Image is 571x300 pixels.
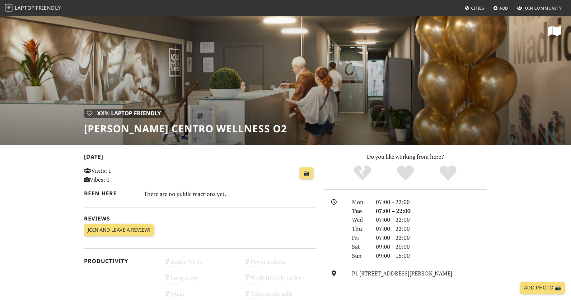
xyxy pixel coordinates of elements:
div: 07:00 – 22:00 [372,198,491,207]
div: Yes [384,165,427,182]
a: 📸 [300,167,313,179]
a: LaptopFriendly LaptopFriendly [5,3,61,14]
span: Cities [471,5,484,11]
p: Visits: 1 Vibes: 0 [84,166,157,184]
a: Join Community [515,2,564,14]
div: Fri [348,233,372,242]
div: 07:00 – 22:00 [372,224,491,233]
div: Long stays [160,272,240,288]
h1: [PERSON_NAME] Centro Wellness O2 [84,123,287,134]
a: Join and leave a review! [84,224,154,236]
a: Pl. [STREET_ADDRESS][PERSON_NAME] [352,270,452,277]
div: 09:00 – 15:00 [372,251,491,260]
a: Add Photo 📸 [520,282,565,294]
div: Wed [348,215,372,224]
div: There are no public reactions yet. [144,189,316,199]
div: | XX% Laptop Friendly [84,109,164,118]
div: Sat [348,242,372,251]
div: Tue [348,207,372,216]
div: Sun [348,251,372,260]
div: Work-friendly tables [240,272,320,288]
h2: [DATE] [84,153,316,162]
span: Add [499,5,508,11]
h2: Reviews [84,215,316,222]
div: Stable Wi-Fi [160,257,240,272]
div: 07:00 – 22:00 [372,207,491,216]
a: Add [491,2,511,14]
div: 07:00 – 22:00 [372,215,491,224]
span: Laptop [15,4,35,11]
span: Friendly [36,4,61,11]
div: No [341,165,384,182]
div: Definitely! [427,165,470,182]
p: Do you like working from here? [324,152,487,161]
div: Mon [348,198,372,207]
span: Join Community [523,5,562,11]
div: Power sockets [240,257,320,272]
div: 09:00 – 20:00 [372,242,491,251]
a: Cities [462,2,487,14]
img: LaptopFriendly [5,4,12,11]
div: Thu [348,224,372,233]
div: 07:00 – 22:00 [372,233,491,242]
h2: Been here [84,190,137,197]
h2: Productivity [84,258,157,264]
